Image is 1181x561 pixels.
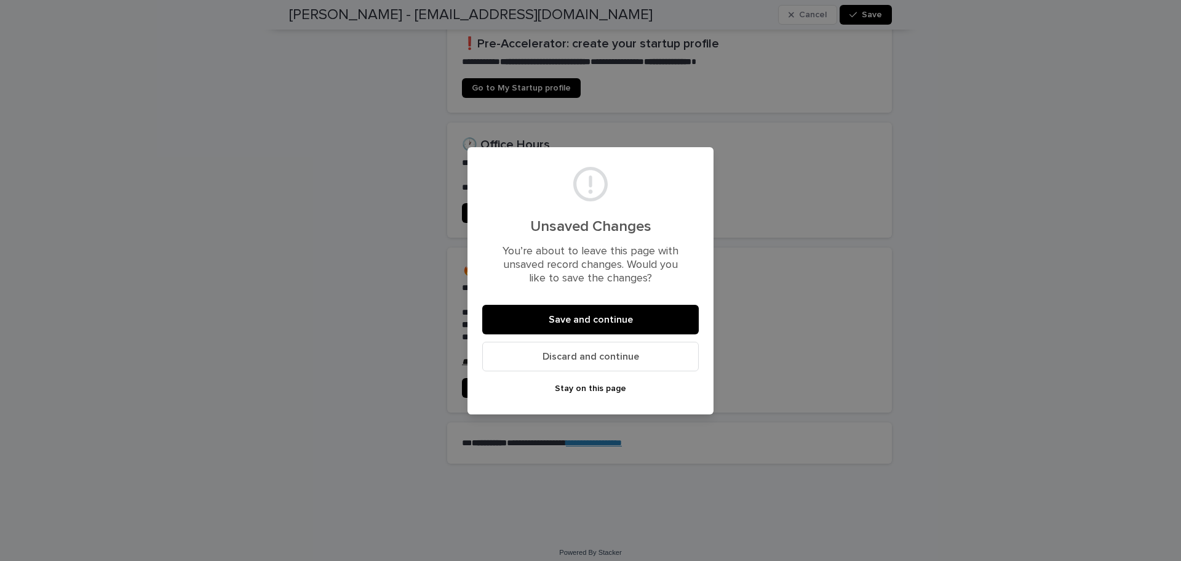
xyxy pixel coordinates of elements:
button: Save and continue [482,305,699,334]
h2: Unsaved Changes [497,218,684,236]
span: Discard and continue [543,352,639,361]
button: Discard and continue [482,342,699,371]
p: You’re about to leave this page with unsaved record changes. Would you like to save the changes? [497,245,684,285]
span: Stay on this page [555,384,626,393]
button: Stay on this page [482,379,699,398]
span: Save and continue [549,315,633,325]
